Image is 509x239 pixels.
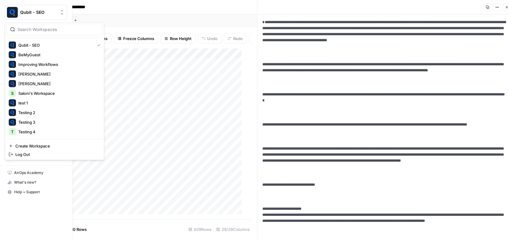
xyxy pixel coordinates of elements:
[11,129,14,135] span: T
[18,61,98,67] span: Improving Workflows
[5,178,67,187] button: What's new?
[18,42,92,48] span: Qubit - SEO
[9,119,16,126] img: Testing 3 Logo
[9,42,16,49] img: Qubit - SEO Logo
[9,109,16,116] img: Testing 2 Logo
[18,119,98,125] span: Testing 3
[7,7,18,18] img: Qubit - SEO Logo
[63,226,87,232] span: Add 10 Rows
[9,80,16,87] img: Sal Logo
[6,150,103,159] a: Log Out
[161,34,195,43] button: Row Height
[14,170,64,175] span: AirOps Academy
[170,36,192,42] span: Row Height
[6,142,103,150] a: Create Workspace
[5,168,67,178] a: AirOps Academy
[233,36,243,42] span: Redo
[18,90,98,96] span: Saloni's Workspace
[18,81,98,87] span: [PERSON_NAME]
[114,34,158,43] button: Freeze Columns
[14,189,64,195] span: Help + Support
[224,34,247,43] button: Redo
[214,225,252,234] div: 29/29 Columns
[15,151,98,157] span: Log Out
[9,70,16,78] img: Sal Logo
[9,99,16,107] img: test 1 Logo
[5,5,67,20] button: Workspace: Qubit - SEO
[20,9,57,15] span: Qubit - SEO
[17,26,99,33] input: Search Workspaces
[18,71,98,77] span: [PERSON_NAME]
[18,100,98,106] span: test 1
[198,34,221,43] button: Undo
[18,129,98,135] span: Testing 4
[18,52,98,58] span: BeMyGuest
[18,110,98,116] span: Testing 2
[15,143,98,149] span: Create Workspace
[123,36,154,42] span: Freeze Columns
[9,51,16,58] img: BeMyGuest Logo
[186,225,214,234] div: 829 Rows
[5,22,104,160] div: Workspace: Qubit - SEO
[9,61,16,68] img: Improving Workflows Logo
[207,36,217,42] span: Undo
[11,90,14,96] span: S
[5,187,67,197] button: Help + Support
